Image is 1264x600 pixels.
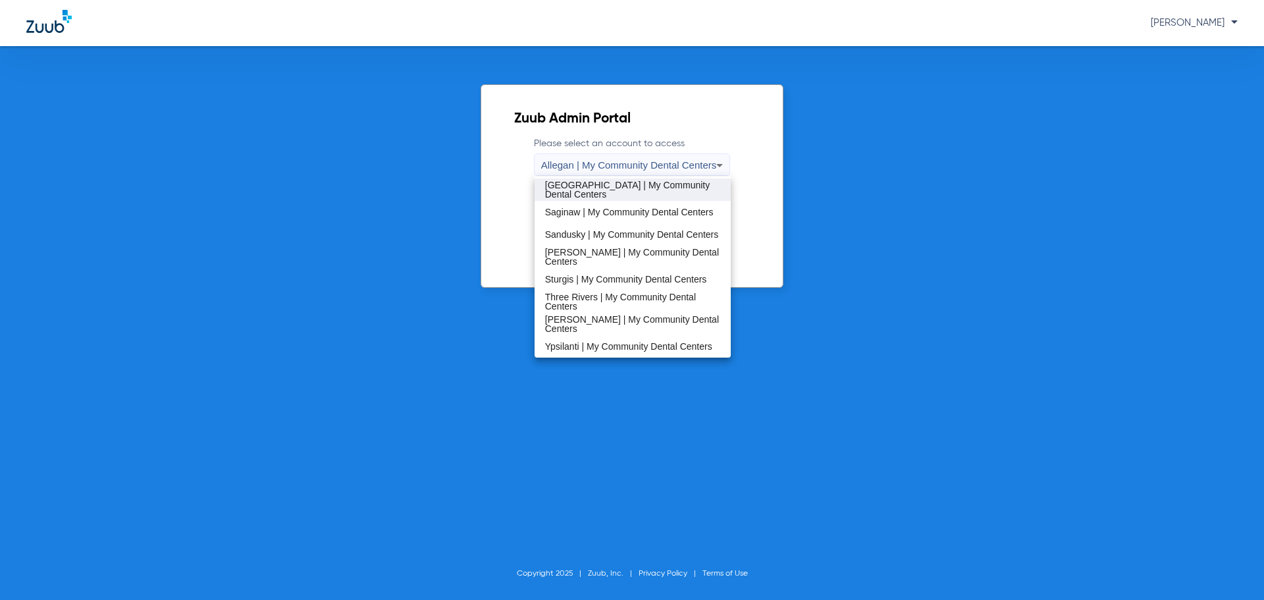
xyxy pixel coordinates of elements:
[545,180,721,199] span: [GEOGRAPHIC_DATA] | My Community Dental Centers
[545,230,719,239] span: Sandusky | My Community Dental Centers
[545,275,707,284] span: Sturgis | My Community Dental Centers
[545,207,714,217] span: Saginaw | My Community Dental Centers
[1198,537,1264,600] iframe: Chat Widget
[545,158,721,177] span: Mt. Pleasant | My Community Dental Centers
[545,248,721,266] span: [PERSON_NAME] | My Community Dental Centers
[545,292,721,311] span: Three Rivers | My Community Dental Centers
[545,315,721,333] span: [PERSON_NAME] | My Community Dental Centers
[545,342,712,351] span: Ypsilanti | My Community Dental Centers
